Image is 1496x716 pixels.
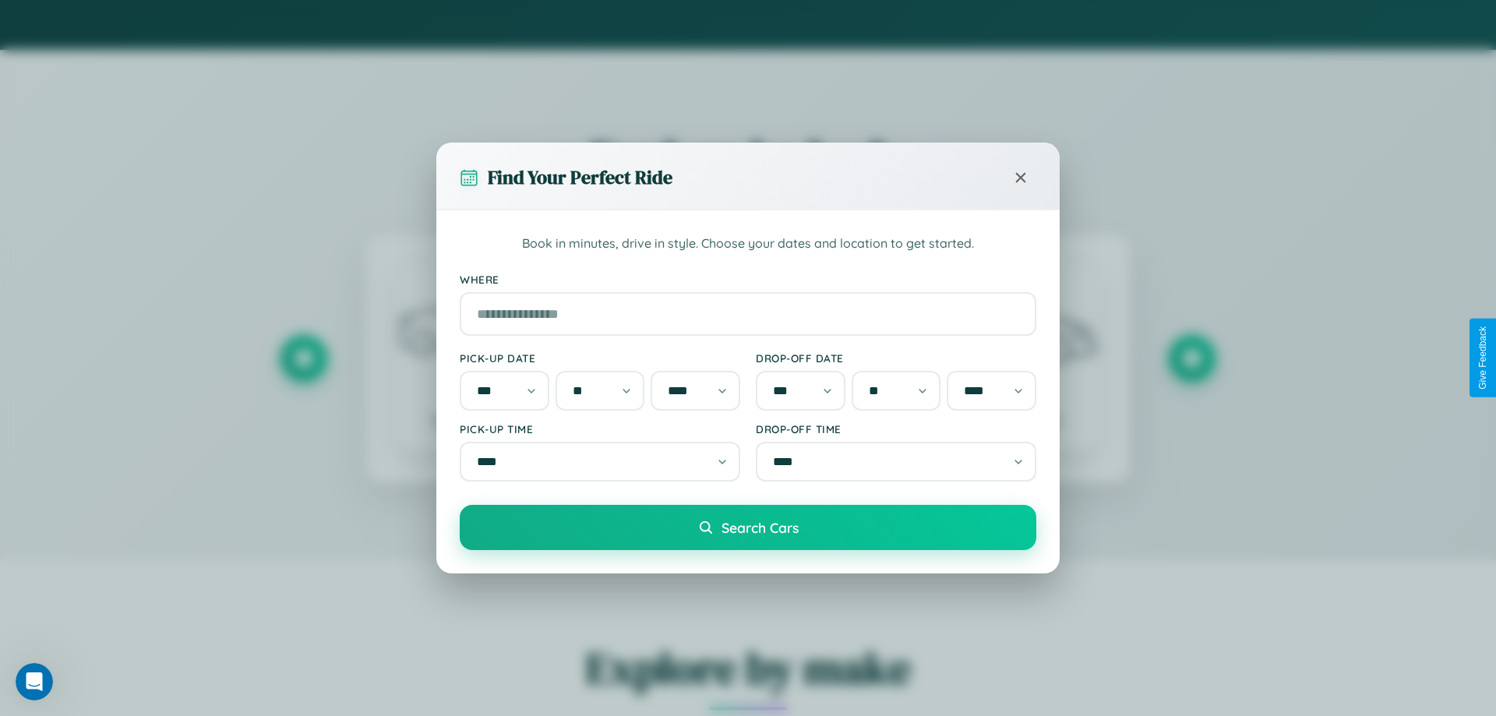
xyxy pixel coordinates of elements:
[722,519,799,536] span: Search Cars
[460,234,1036,254] p: Book in minutes, drive in style. Choose your dates and location to get started.
[460,273,1036,286] label: Where
[756,351,1036,365] label: Drop-off Date
[460,505,1036,550] button: Search Cars
[460,351,740,365] label: Pick-up Date
[460,422,740,436] label: Pick-up Time
[488,164,672,190] h3: Find Your Perfect Ride
[756,422,1036,436] label: Drop-off Time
